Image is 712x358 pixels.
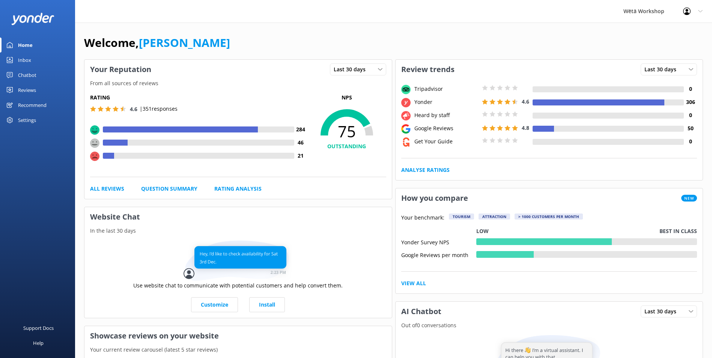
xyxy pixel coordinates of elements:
[23,320,54,335] div: Support Docs
[84,34,230,52] h1: Welcome,
[141,185,197,193] a: Question Summary
[476,227,489,235] p: Low
[307,142,386,150] h4: OUTSTANDING
[184,241,292,281] img: conversation...
[18,113,36,128] div: Settings
[684,98,697,106] h4: 306
[412,111,480,119] div: Heard by staff
[334,65,370,74] span: Last 30 days
[18,83,36,98] div: Reviews
[401,279,426,287] a: View All
[130,105,137,113] span: 4.6
[412,137,480,146] div: Get Your Guide
[515,214,583,220] div: > 1000 customers per month
[396,60,460,79] h3: Review trends
[18,53,31,68] div: Inbox
[522,124,529,131] span: 4.8
[294,125,307,134] h4: 284
[401,238,476,245] div: Yonder Survey NPS
[659,227,697,235] p: Best in class
[294,138,307,147] h4: 46
[401,214,444,223] p: Your benchmark:
[449,214,474,220] div: Tourism
[396,302,447,321] h3: AI Chatbot
[684,124,697,132] h4: 50
[139,35,230,50] a: [PERSON_NAME]
[307,122,386,141] span: 75
[18,68,36,83] div: Chatbot
[84,227,392,235] p: In the last 30 days
[396,188,474,208] h3: How you compare
[522,98,529,105] span: 4.6
[84,346,392,354] p: Your current review carousel (latest 5 star reviews)
[479,214,510,220] div: Attraction
[90,185,124,193] a: All Reviews
[84,60,157,79] h3: Your Reputation
[294,152,307,160] h4: 21
[133,281,343,290] p: Use website chat to communicate with potential customers and help convert them.
[18,38,33,53] div: Home
[90,93,307,102] h5: Rating
[84,326,392,346] h3: Showcase reviews on your website
[11,13,54,25] img: yonder-white-logo.png
[140,105,178,113] p: | 351 responses
[684,137,697,146] h4: 0
[191,297,238,312] a: Customize
[33,335,44,350] div: Help
[214,185,262,193] a: Rating Analysis
[401,166,450,174] a: Analyse Ratings
[84,79,392,87] p: From all sources of reviews
[644,307,681,316] span: Last 30 days
[684,111,697,119] h4: 0
[307,93,386,102] p: NPS
[84,207,392,227] h3: Website Chat
[396,321,703,329] p: Out of 0 conversations
[401,251,476,258] div: Google Reviews per month
[18,98,47,113] div: Recommend
[644,65,681,74] span: Last 30 days
[249,297,285,312] a: Install
[412,98,480,106] div: Yonder
[681,195,697,202] span: New
[684,85,697,93] h4: 0
[412,85,480,93] div: Tripadvisor
[412,124,480,132] div: Google Reviews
